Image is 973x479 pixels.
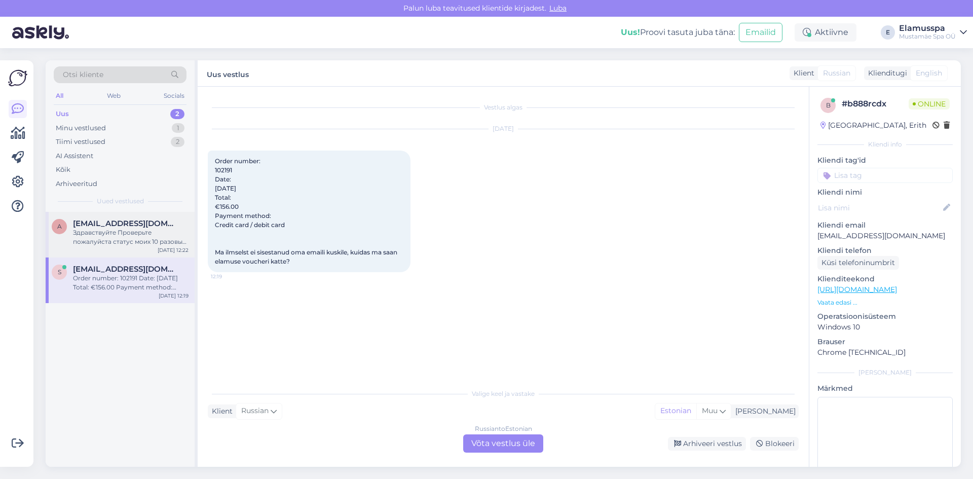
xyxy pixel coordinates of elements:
[621,27,640,37] b: Uus!
[56,137,105,147] div: Tiimi vestlused
[817,383,953,394] p: Märkmed
[817,274,953,284] p: Klienditeekond
[241,406,269,417] span: Russian
[56,123,106,133] div: Minu vestlused
[823,68,850,79] span: Russian
[208,389,799,398] div: Valige keel ja vastake
[817,347,953,358] p: Chrome [TECHNICAL_ID]
[818,202,941,213] input: Lisa nimi
[207,66,249,80] label: Uus vestlus
[817,245,953,256] p: Kliendi telefon
[56,179,97,189] div: Arhiveeritud
[215,157,399,265] span: Order number: 102191 Date: [DATE] Total: €156.00 Payment method: Credit card / debit card Ma ilms...
[817,337,953,347] p: Brauser
[170,109,184,119] div: 2
[159,292,189,300] div: [DATE] 12:19
[826,101,831,109] span: b
[817,155,953,166] p: Kliendi tag'id
[58,268,61,276] span: s
[162,89,186,102] div: Socials
[54,89,65,102] div: All
[817,311,953,322] p: Operatsioonisüsteem
[172,123,184,133] div: 1
[817,231,953,241] p: [EMAIL_ADDRESS][DOMAIN_NAME]
[817,168,953,183] input: Lisa tag
[881,25,895,40] div: E
[63,69,103,80] span: Otsi kliente
[97,197,144,206] span: Uued vestlused
[817,368,953,377] div: [PERSON_NAME]
[817,187,953,198] p: Kliendi nimi
[899,32,956,41] div: Mustamäe Spa OÜ
[56,165,70,175] div: Kõik
[73,228,189,246] div: Здравствуйте Проверьте пожалуйста статус моих 10 разовых Chilli ваучеров. Какой то должен быть на...
[864,68,907,79] div: Klienditugi
[739,23,782,42] button: Emailid
[820,120,926,131] div: [GEOGRAPHIC_DATA], Erith
[105,89,123,102] div: Web
[916,68,942,79] span: English
[899,24,967,41] a: ElamusspaMustamäe Spa OÜ
[73,219,178,228] span: artjomku7ku@gmail.com
[909,98,950,109] span: Online
[817,256,899,270] div: Küsi telefoninumbrit
[57,223,62,230] span: a
[817,140,953,149] div: Kliendi info
[842,98,909,110] div: # b888rcdx
[817,322,953,333] p: Windows 10
[817,298,953,307] p: Vaata edasi ...
[463,434,543,453] div: Võta vestlus üle
[208,406,233,417] div: Klient
[750,437,799,451] div: Blokeeri
[795,23,856,42] div: Aktiivne
[56,109,69,119] div: Uus
[73,274,189,292] div: Order number: 102191 Date: [DATE] Total: €156.00 Payment method: Credit card / debit card Ma ilms...
[208,124,799,133] div: [DATE]
[56,151,93,161] div: AI Assistent
[171,137,184,147] div: 2
[702,406,718,415] span: Muu
[655,403,696,419] div: Estonian
[668,437,746,451] div: Arhiveeri vestlus
[546,4,570,13] span: Luba
[817,285,897,294] a: [URL][DOMAIN_NAME]
[211,273,249,280] span: 12:19
[621,26,735,39] div: Proovi tasuta juba täna:
[817,220,953,231] p: Kliendi email
[731,406,796,417] div: [PERSON_NAME]
[475,424,532,433] div: Russian to Estonian
[899,24,956,32] div: Elamusspa
[158,246,189,254] div: [DATE] 12:22
[8,68,27,88] img: Askly Logo
[208,103,799,112] div: Vestlus algas
[790,68,814,79] div: Klient
[73,265,178,274] span: shoptory@gmail.com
